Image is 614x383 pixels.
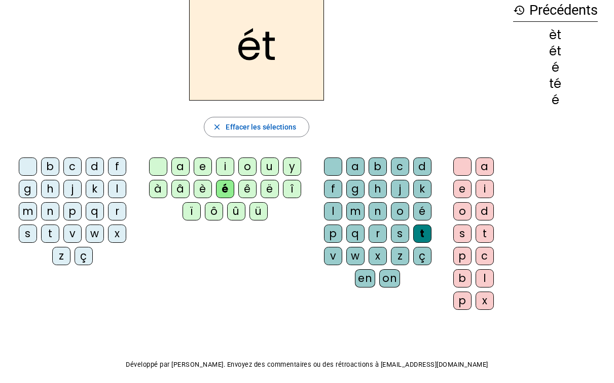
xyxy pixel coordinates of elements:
div: n [369,202,387,220]
div: a [476,157,494,176]
div: i [216,157,234,176]
p: Développé par [PERSON_NAME]. Envoyez des commentaires ou des rétroactions à [EMAIL_ADDRESS][DOMAI... [8,359,606,371]
div: è [194,180,212,198]
div: d [476,202,494,220]
div: z [52,247,70,265]
div: f [108,157,126,176]
div: p [453,247,472,265]
div: w [346,247,365,265]
div: k [86,180,104,198]
div: on [379,269,400,288]
button: Effacer les sélections [204,117,309,137]
div: q [86,202,104,220]
div: r [108,202,126,220]
div: té [513,78,598,90]
div: ê [238,180,257,198]
div: c [391,157,409,176]
mat-icon: history [513,4,525,16]
div: é [513,94,598,106]
div: é [413,202,431,220]
div: î [283,180,301,198]
div: x [369,247,387,265]
div: en [355,269,375,288]
div: p [324,225,342,243]
div: ét [513,45,598,57]
div: l [324,202,342,220]
div: t [41,225,59,243]
div: ë [261,180,279,198]
div: ç [413,247,431,265]
div: j [391,180,409,198]
div: w [86,225,104,243]
div: h [369,180,387,198]
div: x [108,225,126,243]
div: e [453,180,472,198]
div: o [391,202,409,220]
div: y [283,157,301,176]
div: â [171,180,190,198]
div: m [19,202,37,220]
div: z [391,247,409,265]
div: p [453,292,472,310]
div: d [413,157,431,176]
div: û [227,202,245,220]
div: j [63,180,82,198]
span: Effacer les sélections [226,121,296,133]
div: s [19,225,37,243]
mat-icon: close [212,122,222,132]
div: a [171,157,190,176]
div: u [261,157,279,176]
div: i [476,180,494,198]
div: c [476,247,494,265]
div: f [324,180,342,198]
div: ï [183,202,201,220]
div: s [453,225,472,243]
div: s [391,225,409,243]
div: d [86,157,104,176]
div: ü [249,202,268,220]
div: o [238,157,257,176]
div: k [413,180,431,198]
div: e [194,157,212,176]
div: t [413,225,431,243]
div: èt [513,29,598,41]
div: p [63,202,82,220]
div: q [346,225,365,243]
div: é [216,180,234,198]
div: l [108,180,126,198]
div: o [453,202,472,220]
div: g [19,180,37,198]
div: n [41,202,59,220]
div: ç [75,247,93,265]
div: é [513,61,598,74]
div: b [41,157,59,176]
div: l [476,269,494,288]
div: ô [205,202,223,220]
div: r [369,225,387,243]
div: h [41,180,59,198]
div: x [476,292,494,310]
div: t [476,225,494,243]
div: v [63,225,82,243]
div: c [63,157,82,176]
div: m [346,202,365,220]
div: à [149,180,167,198]
div: b [369,157,387,176]
div: v [324,247,342,265]
div: b [453,269,472,288]
div: g [346,180,365,198]
div: a [346,157,365,176]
